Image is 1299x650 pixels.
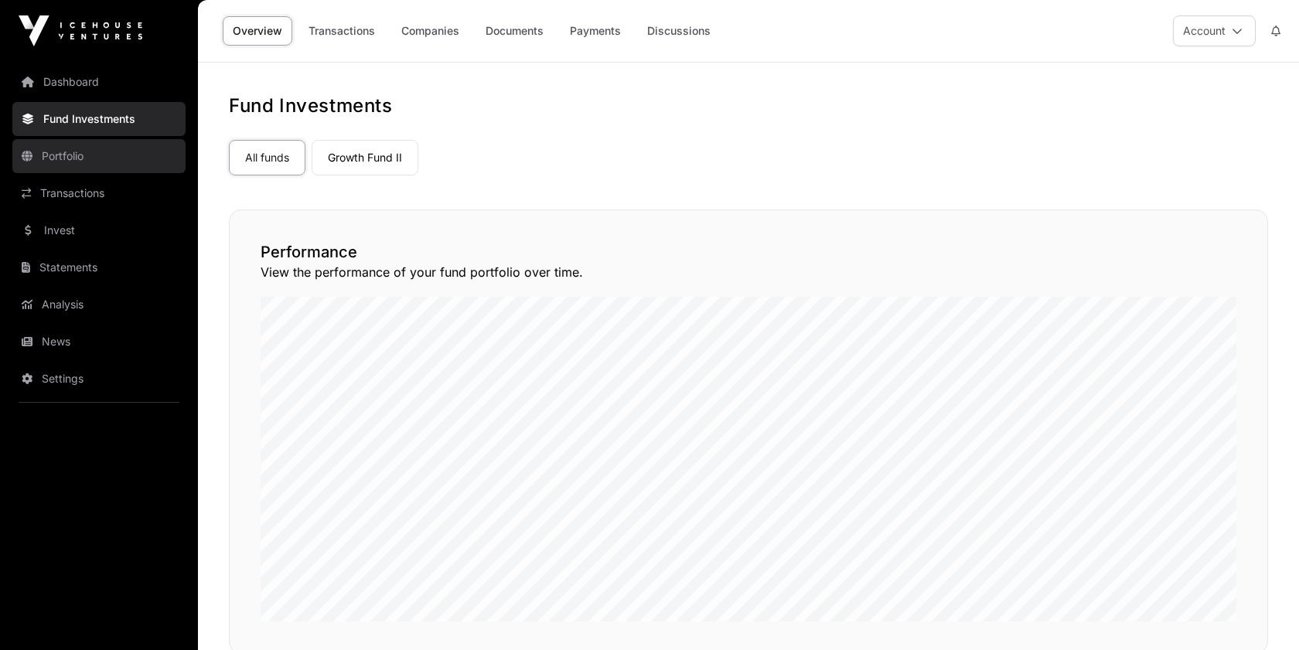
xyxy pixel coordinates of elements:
a: News [12,325,186,359]
a: Transactions [12,176,186,210]
p: View the performance of your fund portfolio over time. [261,263,1236,281]
img: Icehouse Ventures Logo [19,15,142,46]
a: Payments [560,16,631,46]
a: Dashboard [12,65,186,99]
a: Discussions [637,16,721,46]
h2: Performance [261,241,1236,263]
a: All funds [229,140,305,175]
a: Transactions [298,16,385,46]
a: Portfolio [12,139,186,173]
a: Growth Fund II [312,140,418,175]
a: Overview [223,16,292,46]
a: Invest [12,213,186,247]
a: Statements [12,250,186,284]
button: Account [1173,15,1256,46]
a: Analysis [12,288,186,322]
a: Companies [391,16,469,46]
h1: Fund Investments [229,94,1268,118]
a: Documents [476,16,554,46]
a: Settings [12,362,186,396]
a: Fund Investments [12,102,186,136]
iframe: Chat Widget [1222,576,1299,650]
